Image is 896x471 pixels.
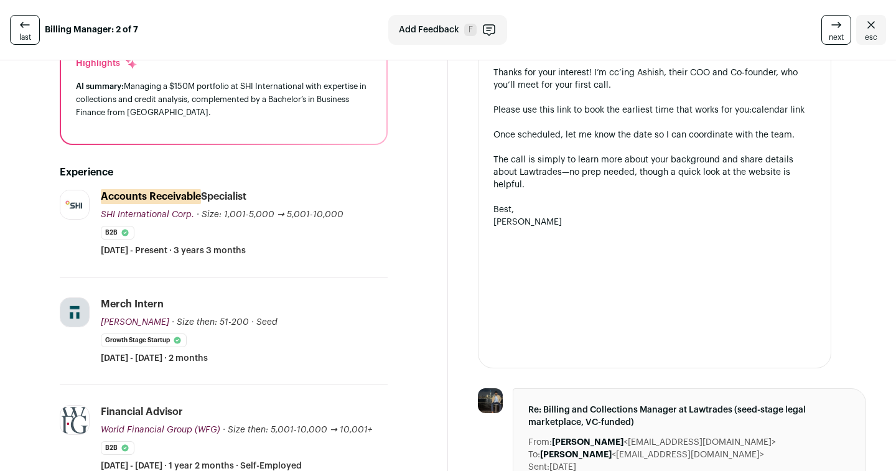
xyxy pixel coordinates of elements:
[60,407,89,433] img: b5fa5071c3857b36777d2430dd5c7a4ff96286a0a43ec8fd1e4f63d0dcd16576.png
[101,441,134,455] li: B2B
[464,24,477,36] span: F
[256,318,278,327] span: Seed
[251,316,254,329] span: ·
[752,106,805,114] a: calendar link
[10,15,40,45] a: last
[60,190,89,219] img: dbee9dc9eff5c96a59a236ed58d50c9426b04681e907c7422379eb1be353bbc2.jpg
[101,318,169,327] span: [PERSON_NAME]
[45,24,138,36] strong: Billing Manager: 2 of 7
[101,426,220,434] span: World Financial Group (WFG)
[493,216,816,228] div: [PERSON_NAME]
[101,352,208,365] span: [DATE] - [DATE] · 2 months
[76,82,124,90] span: AI summary:
[197,210,343,219] span: · Size: 1,001-5,000 → 5,001-10,000
[101,405,183,419] div: Financial Advisor
[478,388,503,413] img: 9b128d4cdd510f977b2e956cbacbfef7ad1eae5ad40a80f1d94a44e9a3758258.jpg
[101,190,246,203] div: Specialist
[528,404,851,429] span: Re: Billing and Collections Manager at Lawtrades (seed-stage legal marketplace, VC-funded)
[552,436,776,449] dd: <[EMAIL_ADDRESS][DOMAIN_NAME]>
[528,449,540,461] dt: To:
[493,154,816,191] div: The call is simply to learn more about your background and share details about Lawtrades—no prep ...
[101,210,194,219] span: SHI International Corp.
[223,426,372,434] span: · Size then: 5,001-10,000 → 10,001+
[101,297,164,311] div: Merch Intern
[101,189,201,204] mark: Accounts Receivable
[493,104,816,116] div: Please use this link to book the earliest time that works for you:
[101,226,134,240] li: B2B
[493,129,816,141] div: Once scheduled, let me know the date so I can coordinate with the team.
[76,80,371,119] div: Managing a $150M portfolio at SHI International with expertise in collections and credit analysis...
[493,203,816,216] div: Best,
[552,438,623,447] b: [PERSON_NAME]
[101,333,187,347] li: Growth Stage Startup
[829,32,844,42] span: next
[76,57,138,70] div: Highlights
[399,24,459,36] span: Add Feedback
[856,15,886,45] a: Close
[540,450,612,459] b: [PERSON_NAME]
[19,32,31,42] span: last
[101,245,246,257] span: [DATE] - Present · 3 years 3 months
[172,318,249,327] span: · Size then: 51-200
[865,32,877,42] span: esc
[388,15,507,45] button: Add Feedback F
[493,67,816,91] div: Thanks for your interest! I’m cc’ing Ashish, their COO and Co-founder, who you’ll meet for your f...
[821,15,851,45] a: next
[528,436,552,449] dt: From:
[60,165,388,180] h2: Experience
[540,449,764,461] dd: <[EMAIL_ADDRESS][DOMAIN_NAME]>
[60,298,89,327] img: 16ab55366dc588ccf298a3eb192ec07b5da4626b9414cf58d383c300477a7fcf.jpg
